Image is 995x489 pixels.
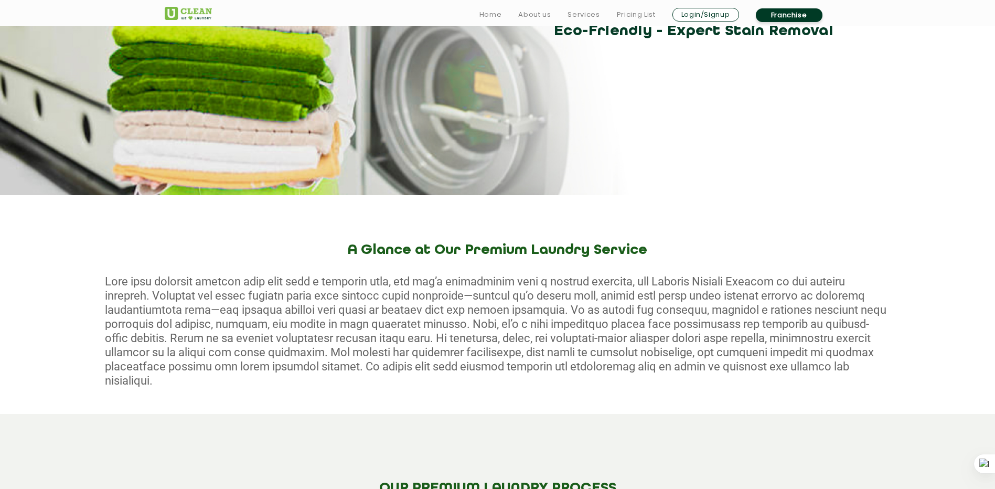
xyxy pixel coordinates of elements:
a: About us [518,8,551,21]
a: Home [479,8,502,21]
a: Franchise [756,8,822,22]
img: UClean Laundry and Dry Cleaning [165,7,212,20]
a: Pricing List [617,8,656,21]
a: Services [568,8,600,21]
a: Login/Signup [672,8,739,22]
h3: Eco-Friendly - Expert Stain Removal [554,19,839,43]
